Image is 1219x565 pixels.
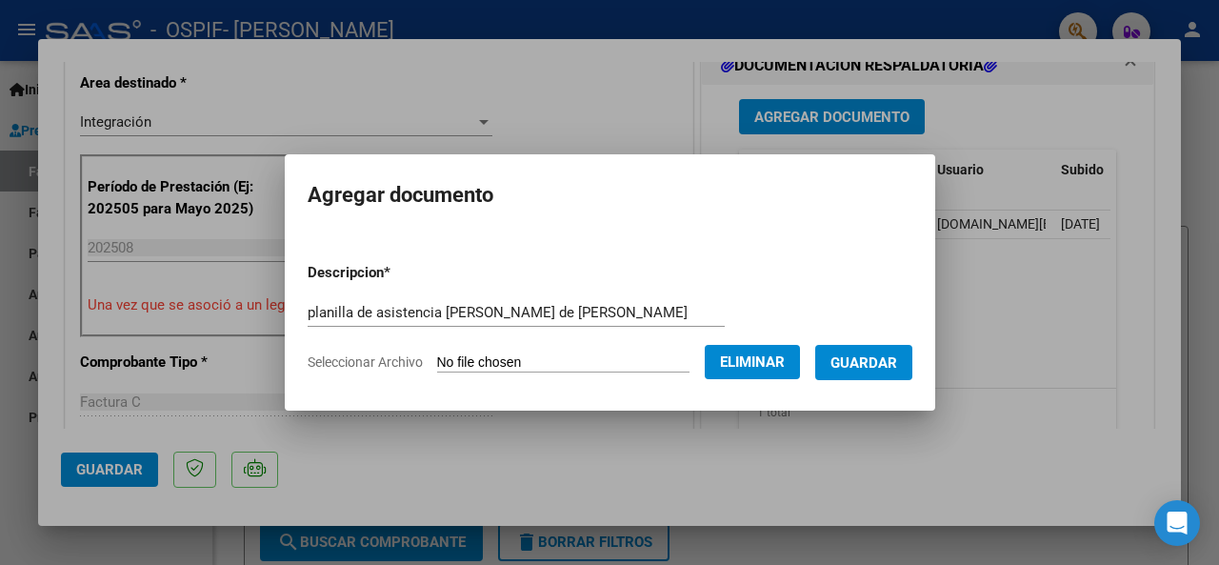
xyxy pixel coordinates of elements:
span: Guardar [830,354,897,372]
span: Eliminar [720,353,785,371]
button: Guardar [815,345,912,380]
h2: Agregar documento [308,177,912,213]
span: Seleccionar Archivo [308,354,423,370]
button: Eliminar [705,345,800,379]
div: Open Intercom Messenger [1154,500,1200,546]
p: Descripcion [308,262,490,284]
